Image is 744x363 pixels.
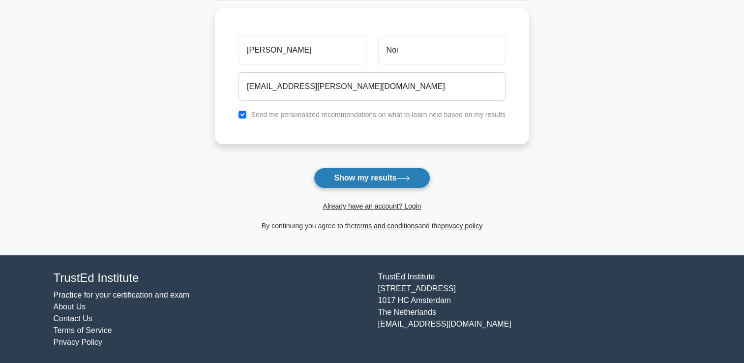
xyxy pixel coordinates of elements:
[54,314,92,323] a: Contact Us
[54,271,366,285] h4: TrustEd Institute
[378,36,506,64] input: Last name
[251,111,506,119] label: Send me personalized recommendations on what to learn next based on my results
[314,168,430,188] button: Show my results
[372,271,697,348] div: TrustEd Institute [STREET_ADDRESS] 1017 HC Amsterdam The Netherlands [EMAIL_ADDRESS][DOMAIN_NAME]
[54,291,190,299] a: Practice for your certification and exam
[238,72,506,101] input: Email
[54,326,112,334] a: Terms of Service
[355,222,418,230] a: terms and conditions
[54,302,86,311] a: About Us
[441,222,482,230] a: privacy policy
[209,220,535,232] div: By continuing you agree to the and the
[323,202,421,210] a: Already have an account? Login
[54,338,103,346] a: Privacy Policy
[238,36,366,64] input: First name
